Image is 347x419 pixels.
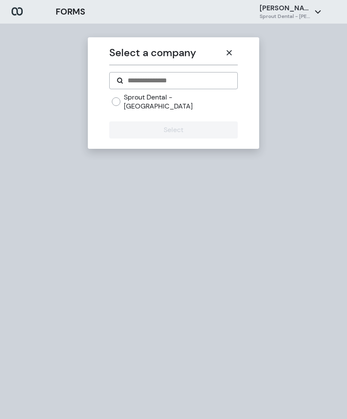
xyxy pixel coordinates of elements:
[109,121,237,139] button: Select
[127,75,230,86] input: Search
[109,45,220,60] p: Select a company
[56,5,85,18] h3: FORMS
[124,93,237,111] label: Sprout Dental - [GEOGRAPHIC_DATA]
[260,3,311,13] p: [PERSON_NAME]
[260,13,311,20] h6: Sprout Dental - [PERSON_NAME]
